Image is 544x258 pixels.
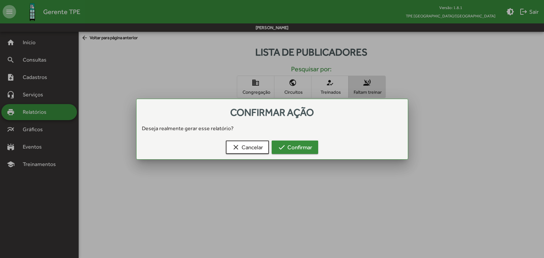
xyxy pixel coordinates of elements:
mat-icon: check [278,143,286,151]
mat-icon: clear [232,143,240,151]
button: Confirmar [272,141,318,154]
button: Cancelar [226,141,269,154]
div: Deseja realmente gerar esse relatório? [137,124,408,133]
span: Cancelar [232,141,263,153]
span: Confirmar [278,141,312,153]
span: Confirmar ação [230,106,314,118]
